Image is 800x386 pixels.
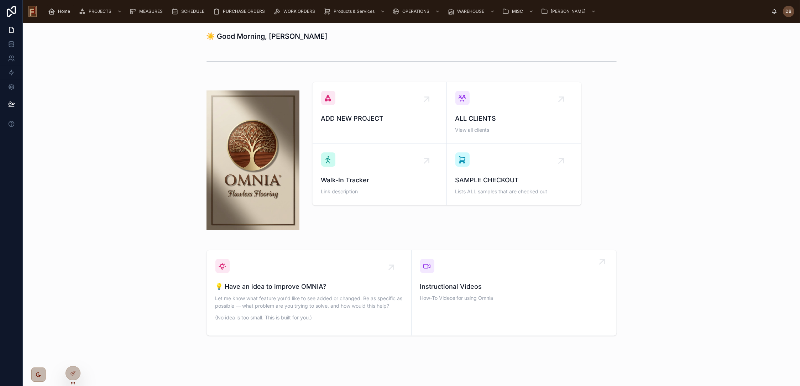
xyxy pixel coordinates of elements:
[420,294,608,302] span: How-To Videos for using Omnia
[313,144,447,205] a: Walk-In TrackerLink description
[551,9,585,14] span: [PERSON_NAME]
[223,9,265,14] span: PURCHASE ORDERS
[455,114,572,124] span: ALL CLIENTS
[58,9,70,14] span: Home
[500,5,537,18] a: MISC
[321,175,438,185] span: Walk-In Tracker
[271,5,320,18] a: WORK ORDERS
[206,90,299,230] img: 34222-Omnia-logo---final.jpg
[321,5,389,18] a: Products & Services
[412,250,616,335] a: Instructional VideosHow-To Videos for using Omnia
[28,6,37,17] img: App logo
[447,144,581,205] a: SAMPLE CHECKOUTLists ALL samples that are checked out
[445,5,498,18] a: WAREHOUSE
[139,9,163,14] span: MEASURES
[207,250,412,335] a: 💡 Have an idea to improve OMNIA?Let me know what feature you'd like to see added or changed. Be a...
[283,9,315,14] span: WORK ORDERS
[455,126,572,134] span: View all clients
[455,188,572,195] span: Lists ALL samples that are checked out
[420,282,608,292] span: Instructional Videos
[539,5,600,18] a: [PERSON_NAME]
[390,5,444,18] a: OPERATIONS
[512,9,523,14] span: MISC
[321,114,438,124] span: ADD NEW PROJECT
[181,9,204,14] span: SCHEDULE
[313,82,447,144] a: ADD NEW PROJECT
[127,5,168,18] a: MEASURES
[402,9,429,14] span: OPERATIONS
[215,314,403,321] p: (No idea is too small. This is built for you.)
[169,5,209,18] a: SCHEDULE
[457,9,484,14] span: WAREHOUSE
[321,188,438,195] span: Link description
[215,282,403,292] span: 💡 Have an idea to improve OMNIA?
[46,5,75,18] a: Home
[89,9,111,14] span: PROJECTS
[455,175,572,185] span: SAMPLE CHECKOUT
[206,31,328,41] h1: ☀️ Good Morning, [PERSON_NAME]
[42,4,772,19] div: scrollable content
[215,294,403,309] p: Let me know what feature you'd like to see added or changed. Be as specific as possible — what pr...
[77,5,126,18] a: PROJECTS
[334,9,375,14] span: Products & Services
[211,5,270,18] a: PURCHASE ORDERS
[447,82,581,144] a: ALL CLIENTSView all clients
[786,9,792,14] span: DB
